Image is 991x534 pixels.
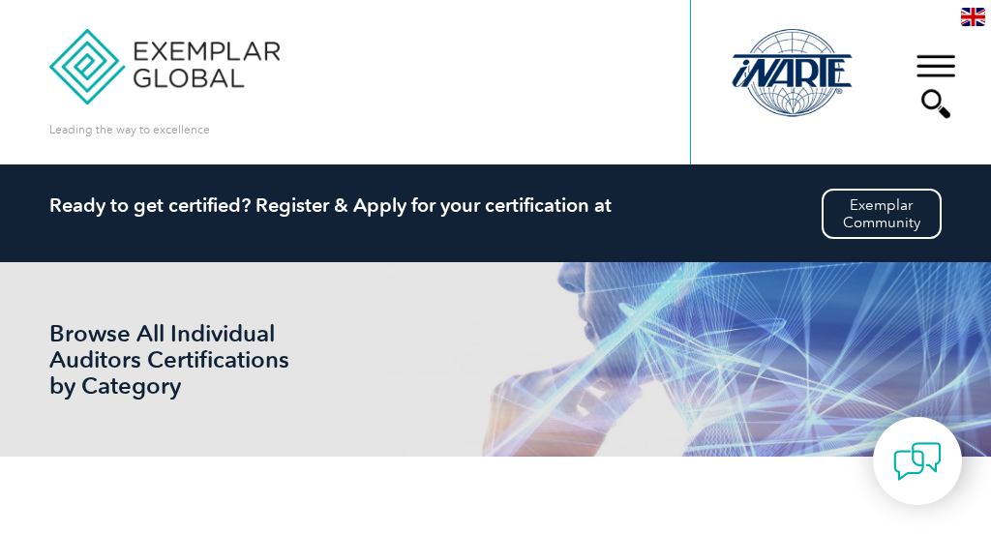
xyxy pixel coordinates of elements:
[49,193,942,217] h2: Ready to get certified? Register & Apply for your certification at
[893,437,942,486] img: contact-chat.png
[961,8,985,26] img: en
[822,189,942,239] a: ExemplarCommunity
[49,320,340,399] h1: Browse All Individual Auditors Certifications by Category
[49,119,210,140] p: Leading the way to excellence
